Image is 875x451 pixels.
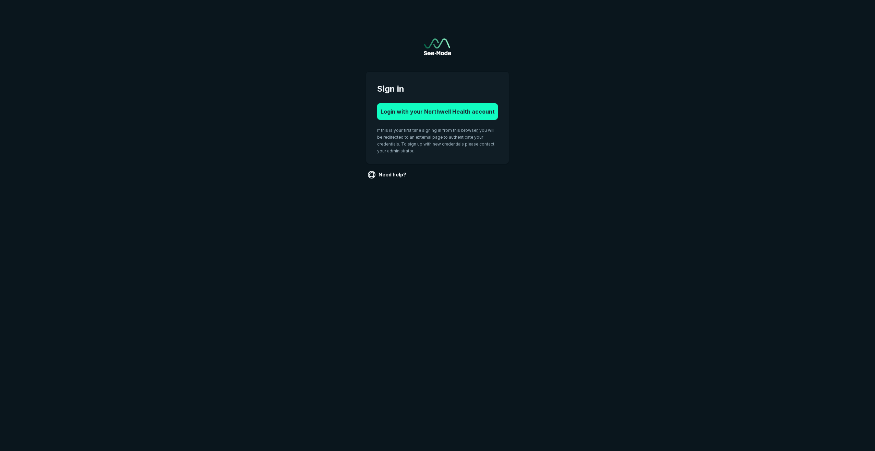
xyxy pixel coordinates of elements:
[377,128,494,153] span: If this is your first time signing in from this browser, you will be redirected to an external pa...
[377,103,498,120] button: Login with your Northwell Health account
[424,38,451,55] a: Go to sign in
[424,38,451,55] img: See-Mode Logo
[377,83,498,95] span: Sign in
[366,169,409,180] a: Need help?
